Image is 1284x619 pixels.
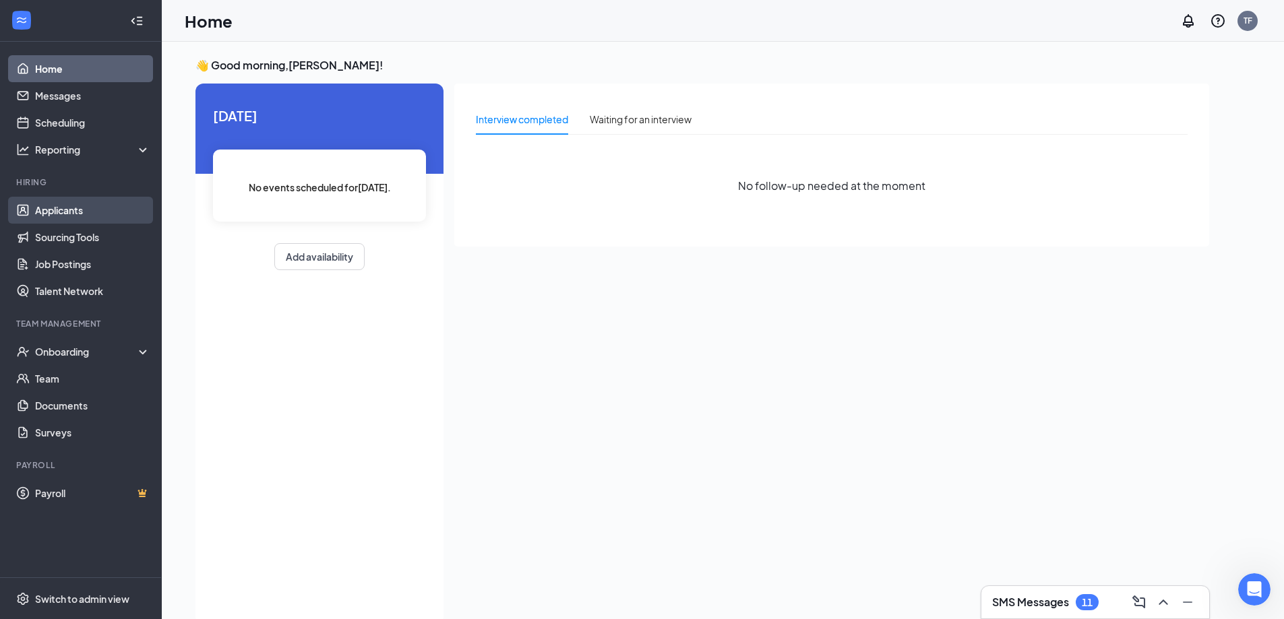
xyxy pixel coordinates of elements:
button: ComposeMessage [1128,591,1150,613]
a: Documents [35,392,150,419]
svg: Analysis [16,143,30,156]
div: 11 [1082,597,1093,608]
div: Interview completed [476,112,568,127]
div: Payroll [16,459,148,471]
svg: WorkstreamLogo [15,13,28,27]
a: Messages [35,82,150,109]
div: Switch to admin view [35,592,129,606]
svg: UserCheck [16,345,30,358]
span: [DATE] [213,105,426,126]
a: Home [35,55,150,82]
a: Surveys [35,419,150,446]
a: Talent Network [35,278,150,304]
h1: Home [185,9,233,32]
svg: Minimize [1180,594,1196,610]
h3: 👋 Good morning, [PERSON_NAME] ! [195,58,1209,73]
span: No follow-up needed at the moment [738,177,925,194]
button: ChevronUp [1153,591,1174,613]
svg: Settings [16,592,30,606]
a: Applicants [35,197,150,224]
svg: QuestionInfo [1210,13,1226,29]
div: Reporting [35,143,151,156]
svg: Notifications [1180,13,1196,29]
a: Scheduling [35,109,150,136]
div: Onboarding [35,345,139,358]
div: Waiting for an interview [590,112,692,127]
svg: ChevronUp [1155,594,1171,610]
div: TF [1244,15,1252,26]
a: PayrollCrown [35,480,150,507]
button: Minimize [1177,591,1198,613]
iframe: Intercom live chat [1238,573,1271,606]
div: Hiring [16,176,148,188]
svg: Collapse [130,14,144,28]
a: Job Postings [35,251,150,278]
div: Team Management [16,318,148,329]
svg: ComposeMessage [1131,594,1147,610]
button: Add availability [274,243,365,270]
h3: SMS Messages [992,595,1069,610]
a: Sourcing Tools [35,224,150,251]
span: No events scheduled for [DATE] . [249,180,391,195]
a: Team [35,365,150,392]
